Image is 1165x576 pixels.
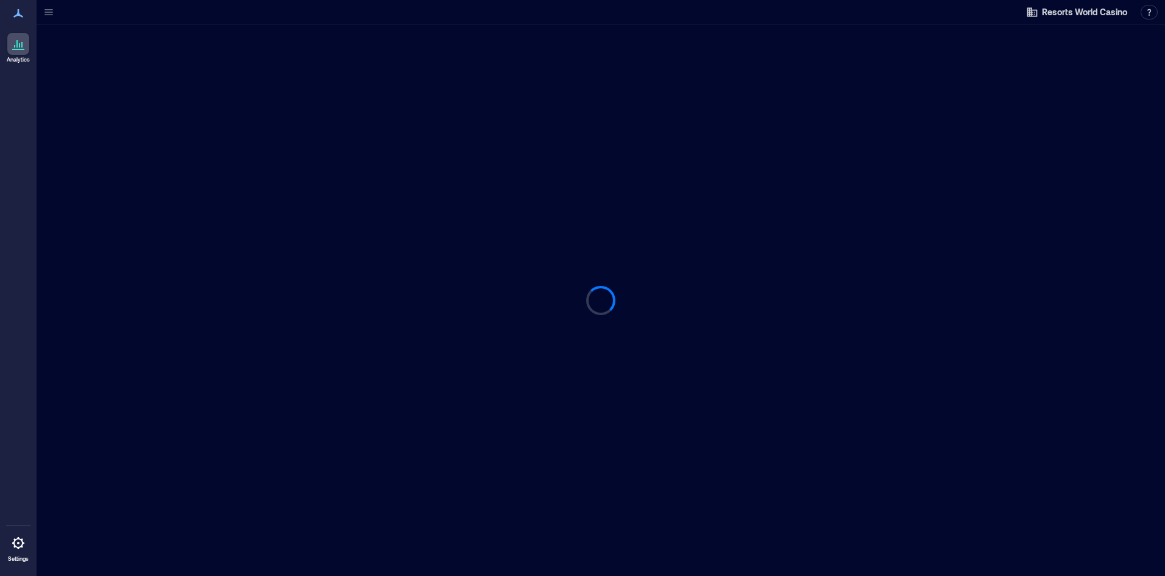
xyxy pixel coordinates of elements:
[8,555,29,563] p: Settings
[1042,6,1127,18] span: Resorts World Casino
[1022,2,1131,22] button: Resorts World Casino
[3,29,34,67] a: Analytics
[7,56,30,63] p: Analytics
[4,528,33,566] a: Settings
